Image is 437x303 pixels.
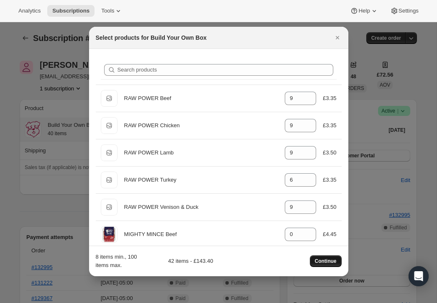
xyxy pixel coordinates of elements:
[385,5,424,17] button: Settings
[124,230,278,239] div: MIGHTY MINCE Beef
[124,149,278,157] div: RAW POWER Lamb
[323,121,337,130] div: £3.35
[96,253,138,270] div: 8 items min., 100 items max.
[323,149,337,157] div: £3.50
[310,255,342,267] button: Continue
[409,266,429,286] div: Open Intercom Messenger
[101,226,118,243] img: Default Title
[332,32,343,44] button: Close
[323,230,337,239] div: £4.45
[13,5,46,17] button: Analytics
[96,33,207,42] h2: Select products for Build Your Own Box
[323,94,337,103] div: £3.35
[323,203,337,211] div: £3.50
[124,94,278,103] div: RAW POWER Beef
[345,5,383,17] button: Help
[315,258,337,264] span: Continue
[323,176,337,184] div: £3.35
[18,8,41,14] span: Analytics
[101,8,114,14] span: Tools
[124,203,278,211] div: RAW POWER Venison & Duck
[52,8,89,14] span: Subscriptions
[118,64,333,76] input: Search products
[399,8,419,14] span: Settings
[141,257,213,265] div: 42 items - £143.40
[96,5,128,17] button: Tools
[358,8,370,14] span: Help
[47,5,95,17] button: Subscriptions
[124,121,278,130] div: RAW POWER Chicken
[124,176,278,184] div: RAW POWER Turkey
